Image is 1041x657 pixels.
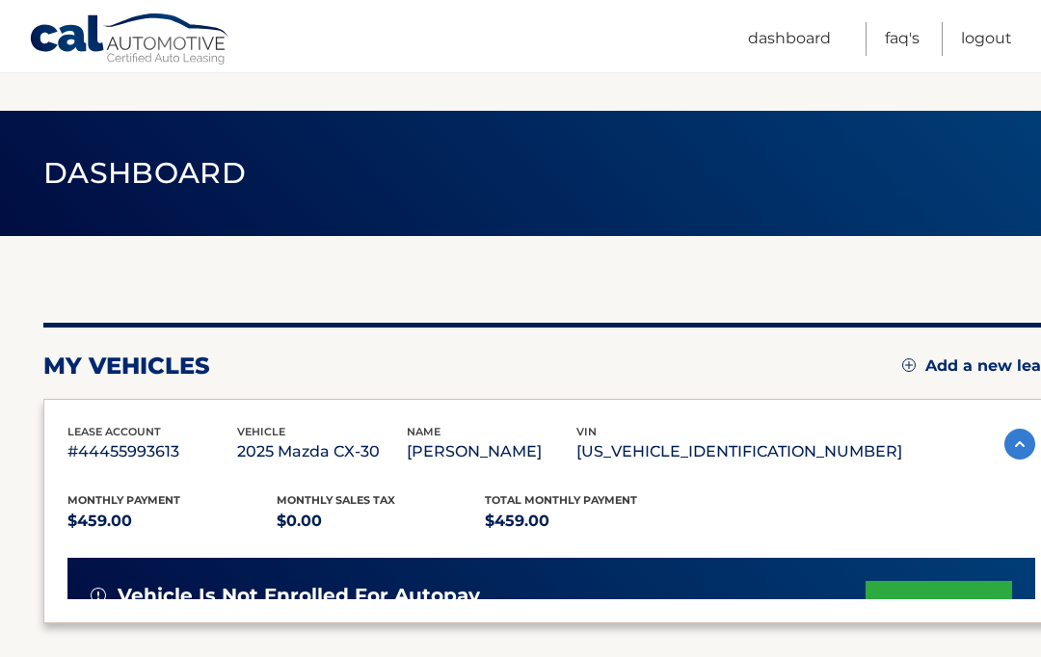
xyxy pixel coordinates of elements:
span: vehicle [237,425,285,438]
span: vin [576,425,597,438]
p: [US_VEHICLE_IDENTIFICATION_NUMBER] [576,438,902,465]
img: add.svg [902,358,916,372]
p: #44455993613 [67,438,237,465]
p: $0.00 [277,508,486,535]
a: Dashboard [748,22,831,56]
span: Dashboard [43,155,246,191]
a: Logout [961,22,1012,56]
img: accordion-active.svg [1004,429,1035,460]
span: name [407,425,440,438]
span: lease account [67,425,161,438]
span: Monthly Payment [67,493,180,507]
a: set up autopay [866,581,1012,632]
p: [PERSON_NAME] [407,438,576,465]
span: Total Monthly Payment [485,493,637,507]
p: 2025 Mazda CX-30 [237,438,407,465]
img: alert-white.svg [91,588,106,603]
span: Monthly sales Tax [277,493,395,507]
p: $459.00 [485,508,694,535]
a: Cal Automotive [29,13,231,68]
span: vehicle is not enrolled for autopay [118,584,480,608]
p: $459.00 [67,508,277,535]
a: FAQ's [885,22,920,56]
h2: my vehicles [43,352,210,381]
